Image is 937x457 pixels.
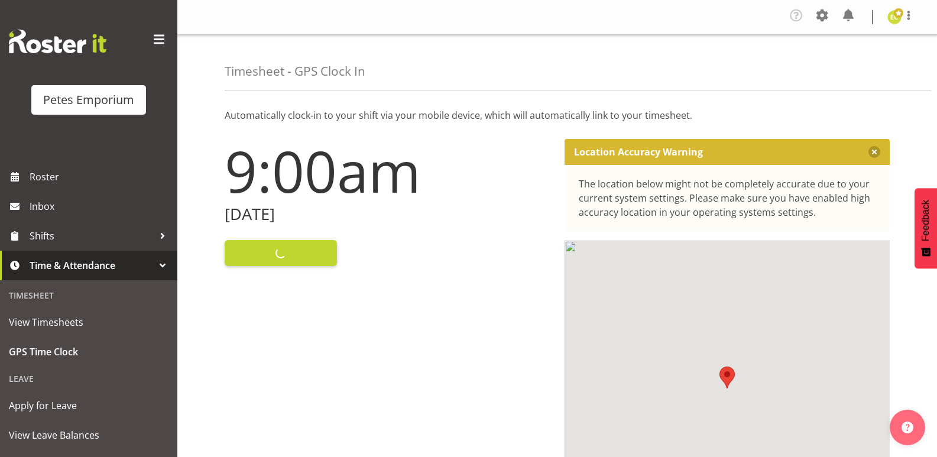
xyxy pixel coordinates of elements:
span: GPS Time Clock [9,343,168,361]
h4: Timesheet - GPS Clock In [225,64,365,78]
div: Timesheet [3,283,174,307]
a: View Leave Balances [3,420,174,450]
p: Automatically clock-in to your shift via your mobile device, which will automatically link to you... [225,108,890,122]
button: Feedback - Show survey [915,188,937,268]
p: Location Accuracy Warning [574,146,703,158]
img: Rosterit website logo [9,30,106,53]
div: Petes Emporium [43,91,134,109]
img: emma-croft7499.jpg [887,10,902,24]
span: Feedback [920,200,931,241]
h2: [DATE] [225,205,550,223]
span: View Leave Balances [9,426,168,444]
button: Close message [868,146,880,158]
div: Leave [3,367,174,391]
span: Apply for Leave [9,397,168,414]
span: Shifts [30,227,154,245]
span: View Timesheets [9,313,168,331]
a: Apply for Leave [3,391,174,420]
span: Inbox [30,197,171,215]
a: GPS Time Clock [3,337,174,367]
a: View Timesheets [3,307,174,337]
img: help-xxl-2.png [902,422,913,433]
h1: 9:00am [225,139,550,203]
div: The location below might not be completely accurate due to your current system settings. Please m... [579,177,876,219]
span: Time & Attendance [30,257,154,274]
span: Roster [30,168,171,186]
